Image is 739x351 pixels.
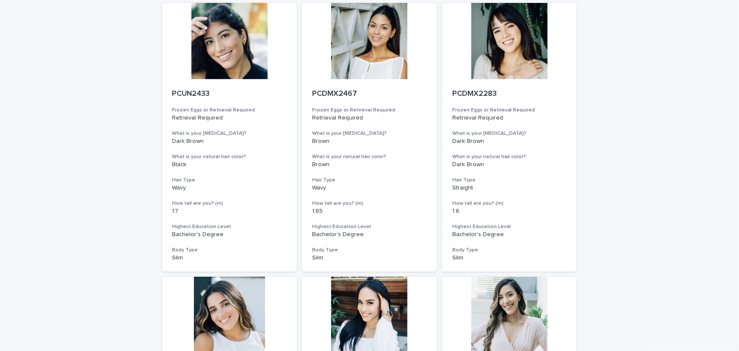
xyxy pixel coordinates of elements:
p: Retrieval Required [172,114,287,122]
p: 1.7 [172,208,287,215]
p: Slim [312,254,427,262]
h3: Highest Education Level [312,223,427,230]
a: PCDMX2467Frozen Eggs or Retrieval RequiredRetrieval RequiredWhat is your [MEDICAL_DATA]?BrownWhat... [302,3,437,272]
h3: Hair Type [172,177,287,184]
p: Wavy [172,184,287,192]
h3: Frozen Eggs or Retrieval Required [312,107,427,114]
h3: How tall are you? (m) [172,200,287,207]
p: PCUN2433 [172,89,287,99]
p: 1.6 [452,208,567,215]
a: PCUN2433Frozen Eggs or Retrieval RequiredRetrieval RequiredWhat is your [MEDICAL_DATA]?Dark Brown... [162,3,297,272]
h3: Frozen Eggs or Retrieval Required [452,107,567,114]
h3: What is your natural hair color? [312,153,427,160]
h3: Hair Type [312,177,427,184]
p: Retrieval Required [312,114,427,122]
h3: Body Type [452,247,567,253]
p: Slim [452,254,567,262]
h3: Hair Type [452,177,567,184]
p: Retrieval Required [452,114,567,122]
a: PCDMX2283Frozen Eggs or Retrieval RequiredRetrieval RequiredWhat is your [MEDICAL_DATA]?Dark Brow... [442,3,577,272]
h3: What is your [MEDICAL_DATA]? [452,130,567,137]
h3: What is your natural hair color? [172,153,287,160]
h3: Frozen Eggs or Retrieval Required [172,107,287,114]
p: Slim [172,254,287,262]
h3: Body Type [312,247,427,253]
h3: What is your natural hair color? [452,153,567,160]
p: Bachelor's Degree [312,231,427,238]
h3: Highest Education Level [452,223,567,230]
p: Black [172,161,287,168]
p: Brown [312,138,427,145]
p: 1.65 [312,208,427,215]
h3: How tall are you? (m) [452,200,567,207]
p: PCDMX2467 [312,89,427,99]
p: Dark Brown [172,138,287,145]
p: Straight [452,184,567,192]
h3: Body Type [172,247,287,253]
p: Brown [312,161,427,168]
h3: What is your [MEDICAL_DATA]? [312,130,427,137]
p: Dark Brown [452,138,567,145]
h3: Highest Education Level [172,223,287,230]
p: Dark Brown [452,161,567,168]
p: PCDMX2283 [452,89,567,99]
p: Bachelor's Degree [172,231,287,238]
h3: What is your [MEDICAL_DATA]? [172,130,287,137]
h3: How tall are you? (m) [312,200,427,207]
p: Bachelor's Degree [452,231,567,238]
p: Wavy [312,184,427,192]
